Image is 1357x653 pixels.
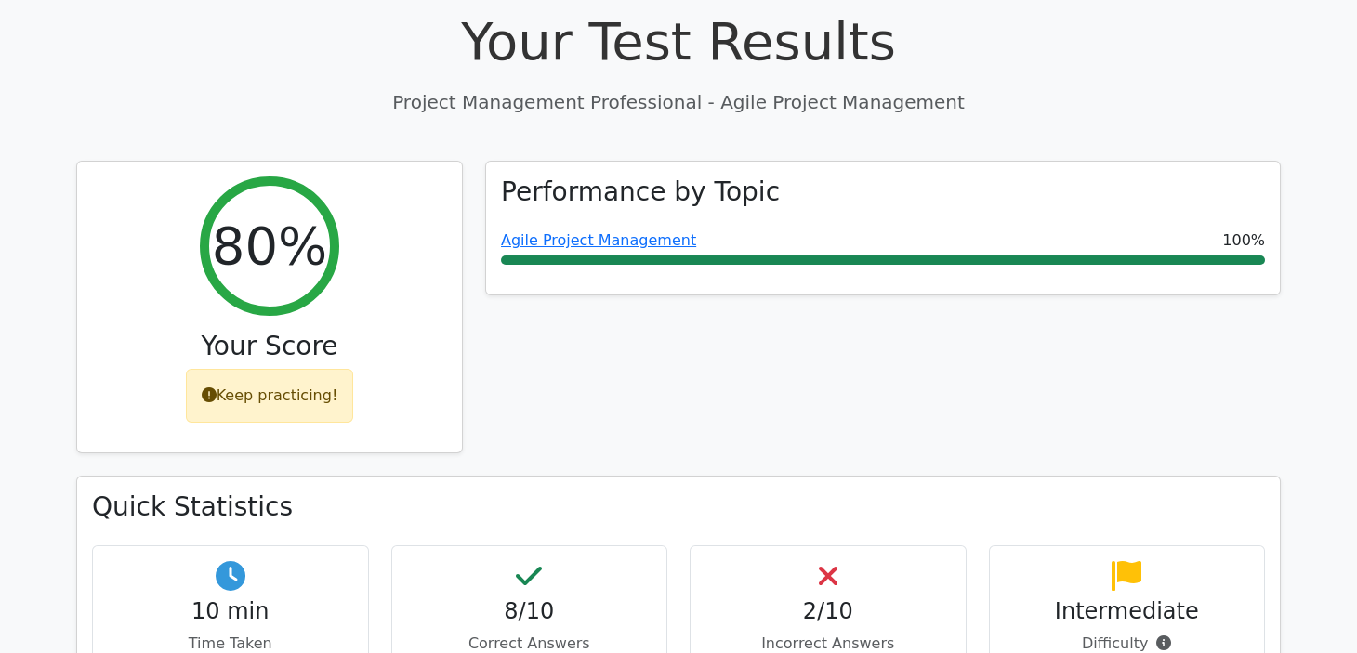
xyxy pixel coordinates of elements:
h4: Intermediate [1005,598,1250,625]
span: 100% [1222,229,1265,252]
h4: 10 min [108,598,353,625]
h4: 2/10 [705,598,951,625]
h3: Your Score [92,331,447,362]
h4: 8/10 [407,598,652,625]
h2: 80% [212,215,327,277]
p: Project Management Professional - Agile Project Management [76,88,1281,116]
h1: Your Test Results [76,10,1281,72]
h3: Quick Statistics [92,491,1265,523]
div: Keep practicing! [186,369,354,423]
a: Agile Project Management [501,231,696,249]
h3: Performance by Topic [501,176,780,208]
